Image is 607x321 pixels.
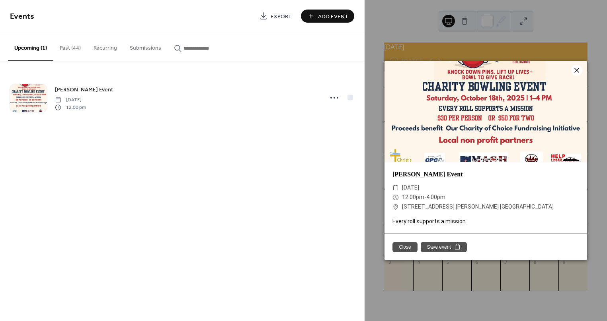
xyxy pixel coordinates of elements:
[123,32,168,60] button: Submissions
[55,85,113,94] a: [PERSON_NAME] Event
[301,10,354,23] button: Add Event
[402,202,554,212] span: [STREET_ADDRESS] [PERSON_NAME] [GEOGRAPHIC_DATA]
[424,194,426,200] span: -
[318,12,348,21] span: Add Event
[8,32,53,61] button: Upcoming (1)
[402,194,424,200] span: 12:00pm
[53,32,87,60] button: Past (44)
[87,32,123,60] button: Recurring
[271,12,292,21] span: Export
[392,202,399,212] div: ​
[392,242,418,252] button: Close
[55,97,86,104] span: [DATE]
[55,104,86,111] span: 12:00 pm
[10,9,34,24] span: Events
[254,10,298,23] a: Export
[402,183,419,193] span: [DATE]
[55,86,113,94] span: [PERSON_NAME] Event
[384,170,587,179] div: [PERSON_NAME] Event
[384,217,587,226] div: Every roll supports a mission.
[392,193,399,202] div: ​
[392,183,399,193] div: ​
[426,194,445,200] span: 4:00pm
[421,242,467,252] button: Save event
